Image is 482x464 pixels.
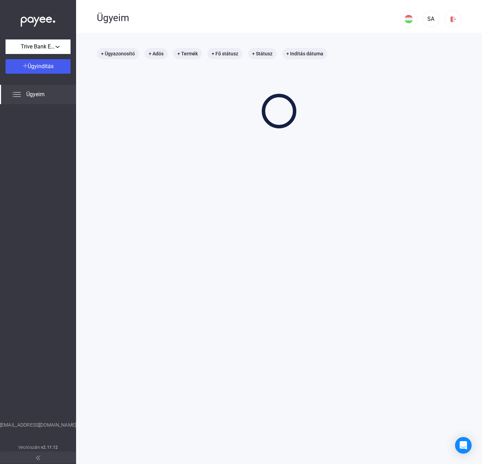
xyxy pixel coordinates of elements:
[23,63,28,68] img: plus-white.svg
[26,90,45,99] span: Ügyeim
[97,48,139,59] mat-chip: + Ügyazonosító
[282,48,327,59] mat-chip: + Indítás dátuma
[6,59,71,74] button: Ügyindítás
[145,48,168,59] mat-chip: + Adós
[449,16,457,23] img: logout-red
[97,12,400,24] div: Ügyeim
[6,39,71,54] button: Trive Bank Europe Zrt.
[207,48,242,59] mat-chip: + Fő státusz
[21,13,55,27] img: white-payee-white-dot.svg
[400,11,417,27] button: HU
[41,445,58,450] strong: v2.11.12
[21,43,55,51] span: Trive Bank Europe Zrt.
[455,437,472,454] div: Open Intercom Messenger
[248,48,277,59] mat-chip: + Státusz
[173,48,202,59] mat-chip: + Termék
[425,15,437,23] div: SA
[445,11,461,27] button: logout-red
[12,90,21,99] img: list.svg
[405,15,413,23] img: HU
[36,456,40,460] img: arrow-double-left-grey.svg
[423,11,439,27] button: SA
[28,63,54,70] span: Ügyindítás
